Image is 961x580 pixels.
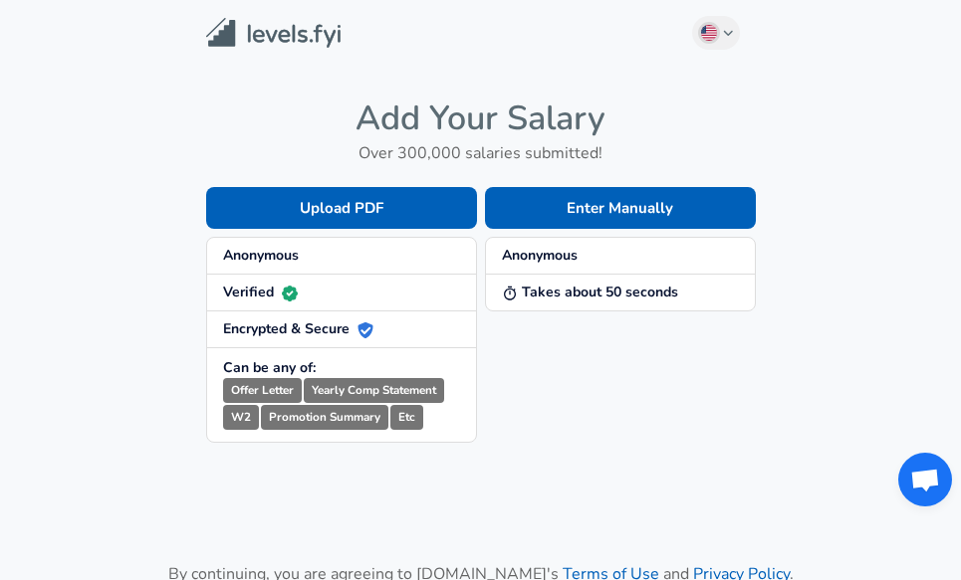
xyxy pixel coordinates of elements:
[898,453,952,506] div: Open chat
[223,319,373,338] strong: Encrypted & Secure
[206,139,756,167] h6: Over 300,000 salaries submitted!
[223,405,259,430] small: W2
[223,378,302,403] small: Offer Letter
[502,246,578,265] strong: Anonymous
[261,405,388,430] small: Promotion Summary
[485,187,756,229] button: Enter Manually
[206,187,477,229] button: Upload PDF
[692,16,740,50] button: English (US)
[701,25,717,41] img: English (US)
[223,246,299,265] strong: Anonymous
[304,378,444,403] small: Yearly Comp Statement
[223,358,316,377] strong: Can be any of:
[390,405,423,430] small: Etc
[223,283,298,301] strong: Verified
[206,18,341,49] img: Levels.fyi
[206,97,756,139] h4: Add Your Salary
[502,283,678,301] strong: Takes about 50 seconds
